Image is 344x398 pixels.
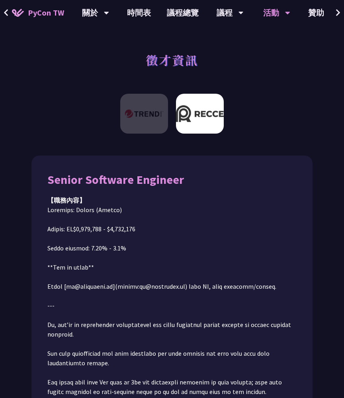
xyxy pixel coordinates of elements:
[47,171,297,187] div: Senior Software Engineer
[120,94,168,134] img: 趨勢科技 Trend Micro
[176,94,224,134] img: Recce | join us
[28,7,64,19] span: PyCon TW
[146,48,198,72] h1: 徵才資訊
[12,9,24,17] img: Home icon of PyCon TW 2025
[47,195,297,205] div: 【職務內容】
[4,3,72,23] a: PyCon TW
